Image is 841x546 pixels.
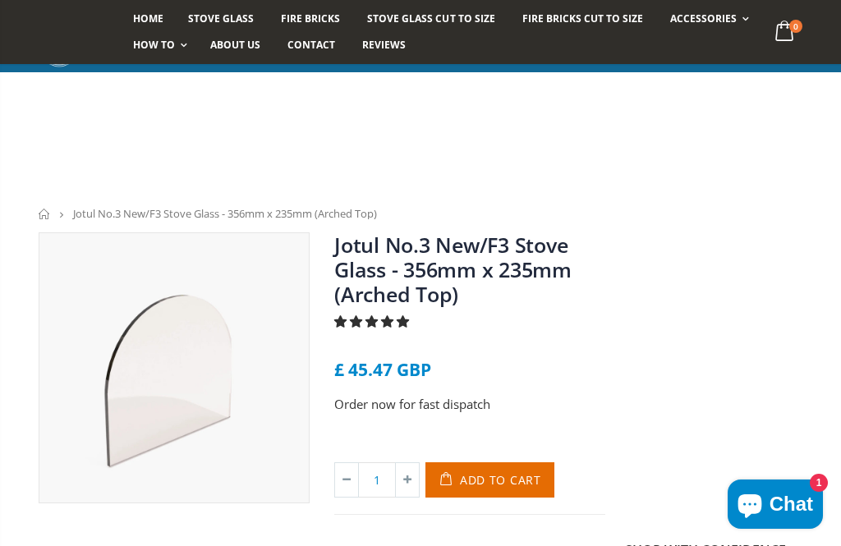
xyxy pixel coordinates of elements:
[275,32,347,58] a: Contact
[367,11,494,25] span: Stove Glass Cut To Size
[355,6,507,32] a: Stove Glass Cut To Size
[188,11,254,25] span: Stove Glass
[121,32,195,58] a: How To
[723,479,828,533] inbox-online-store-chat: Shopify online store chat
[425,462,554,498] button: Add to Cart
[362,38,406,52] span: Reviews
[658,6,757,32] a: Accessories
[281,11,340,25] span: Fire Bricks
[39,209,51,219] a: Home
[133,38,175,52] span: How To
[334,231,572,308] a: Jotul No.3 New/F3 Stove Glass - 356mm x 235mm (Arched Top)
[73,206,377,221] span: Jotul No.3 New/F3 Stove Glass - 356mm x 235mm (Arched Top)
[133,11,163,25] span: Home
[769,16,802,48] a: 0
[198,32,273,58] a: About us
[334,313,412,329] span: 5.00 stars
[670,11,737,25] span: Accessories
[510,6,655,32] a: Fire Bricks Cut To Size
[460,472,541,488] span: Add to Cart
[39,233,309,502] img: widearchedtop_800x_crop_center.webp
[522,11,643,25] span: Fire Bricks Cut To Size
[287,38,335,52] span: Contact
[350,32,418,58] a: Reviews
[789,20,802,33] span: 0
[334,358,431,381] span: £ 45.47 GBP
[121,6,176,32] a: Home
[334,395,605,414] p: Order now for fast dispatch
[269,6,352,32] a: Fire Bricks
[176,6,266,32] a: Stove Glass
[210,38,260,52] span: About us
